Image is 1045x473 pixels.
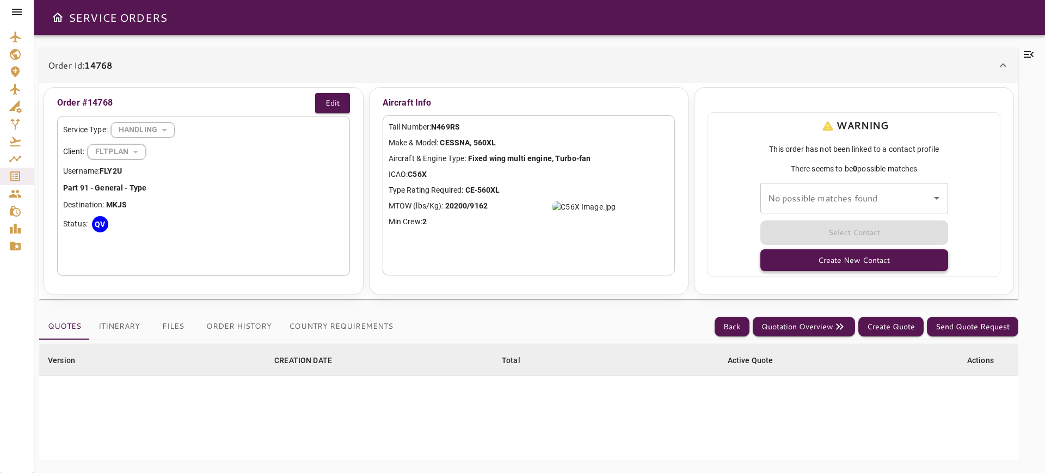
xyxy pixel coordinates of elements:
b: 2 [422,217,427,226]
p: Type Rating Required: [389,185,669,196]
p: Part 91 - General - Type [63,182,344,194]
span: CREATION DATE [274,354,346,367]
span: This order has not been linked to a contact profile [714,144,994,155]
b: J [118,200,122,209]
button: Open drawer [47,7,69,28]
b: S [122,200,127,209]
div: Order Id:14768 [39,83,1018,299]
span: Version [48,354,89,367]
p: Order Id: [48,59,112,72]
button: Quotes [39,314,90,340]
div: Client: [63,144,344,160]
p: Min Crew: [389,216,669,228]
div: CREATION DATE [274,354,332,367]
button: Country Requirements [280,314,402,340]
b: 14768 [84,59,112,71]
b: 20200/9162 [445,201,488,210]
div: Order Id:14768 [39,48,1018,83]
b: K [113,200,118,209]
b: CESSNA, 560XL [440,138,496,147]
button: Send Quote Request [927,317,1018,337]
button: Edit [315,93,350,113]
div: Total [502,354,520,367]
b: FLY2U [100,167,122,175]
div: QV [92,216,108,232]
b: C56X [408,170,427,179]
span: Active Quote [728,354,788,367]
b: M [106,200,113,209]
p: Status: [63,218,88,230]
button: Create Quote [858,317,924,337]
b: Fixed wing multi engine, Turbo-fan [468,154,591,163]
b: N469RS [431,122,460,131]
p: Make & Model: [389,137,669,149]
div: Service Type: [63,122,344,138]
p: Username: [63,165,344,177]
div: HANDLING [111,115,175,144]
span: Total [502,354,534,367]
p: ICAO: [389,169,669,180]
button: Itinerary [90,314,149,340]
b: CE-560XL [465,186,500,194]
div: Version [48,354,75,367]
p: Tail Number: [389,121,669,133]
button: Order History [198,314,280,340]
span: There seems to be possible matches [714,163,994,174]
p: Order #14768 [57,96,113,109]
div: Active Quote [728,354,773,367]
p: Aircraft Info [383,93,675,113]
h6: SERVICE ORDERS [69,9,167,26]
p: Aircraft & Engine Type: [389,153,669,164]
p: MTOW (lbs/Kg): [389,200,669,212]
div: basic tabs example [39,314,402,340]
p: Destination: [63,199,344,211]
b: 0 [853,164,857,173]
div: HANDLING [88,137,146,166]
button: Files [149,314,198,340]
button: Back [715,317,749,337]
button: Create New Contact [760,249,948,271]
button: Quotation Overview [753,317,855,337]
img: C56X Image.jpg [552,201,616,212]
p: WARNING [819,118,888,133]
button: Open [929,191,944,206]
